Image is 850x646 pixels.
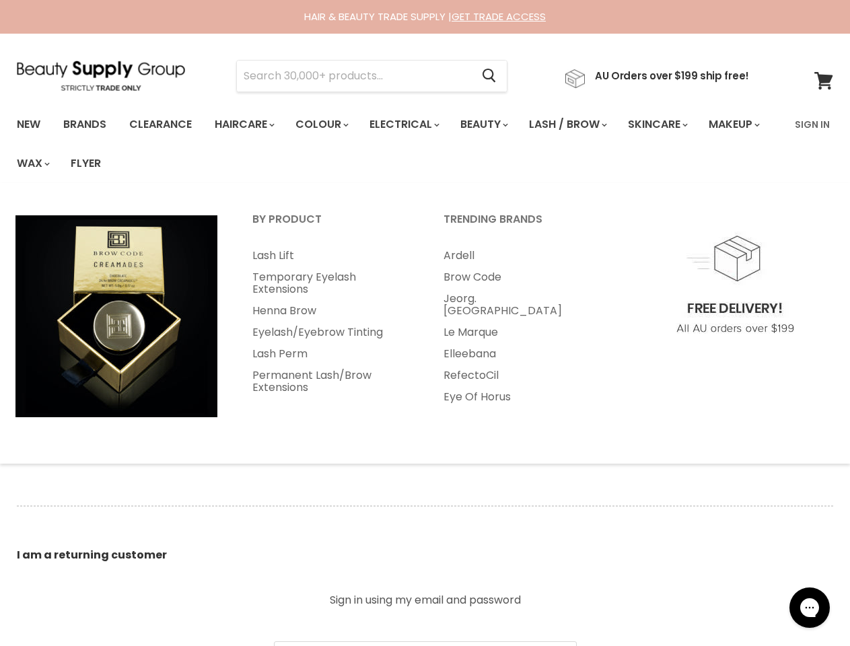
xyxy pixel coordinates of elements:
a: Makeup [699,110,768,139]
a: Lash Lift [236,245,424,266]
a: RefectoCil [427,365,615,386]
button: Search [471,61,507,92]
a: Elleebana [427,343,615,365]
iframe: Gorgias live chat messenger [783,583,837,633]
a: Le Marque [427,322,615,343]
ul: Main menu [427,245,615,408]
a: Beauty [450,110,516,139]
a: Flyer [61,149,111,178]
a: Ardell [427,245,615,266]
input: Search [237,61,471,92]
a: Brow Code [427,266,615,288]
a: Electrical [359,110,448,139]
a: Temporary Eyelash Extensions [236,266,424,300]
a: Haircare [205,110,283,139]
a: Permanent Lash/Brow Extensions [236,365,424,398]
a: Sign In [787,110,838,139]
a: Jeorg. [GEOGRAPHIC_DATA] [427,288,615,322]
b: I am a returning customer [17,547,167,563]
a: New [7,110,50,139]
ul: Main menu [7,105,787,183]
a: Brands [53,110,116,139]
a: Eyelash/Eyebrow Tinting [236,322,424,343]
a: Lash Perm [236,343,424,365]
a: Wax [7,149,58,178]
p: Sign in using my email and password [274,595,577,606]
a: GET TRADE ACCESS [452,9,546,24]
a: Trending Brands [427,209,615,242]
a: Colour [285,110,357,139]
a: Eye Of Horus [427,386,615,408]
a: Clearance [119,110,202,139]
a: By Product [236,209,424,242]
a: Henna Brow [236,300,424,322]
a: Skincare [618,110,696,139]
a: Lash / Brow [519,110,615,139]
form: Product [236,60,507,92]
ul: Main menu [236,245,424,398]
